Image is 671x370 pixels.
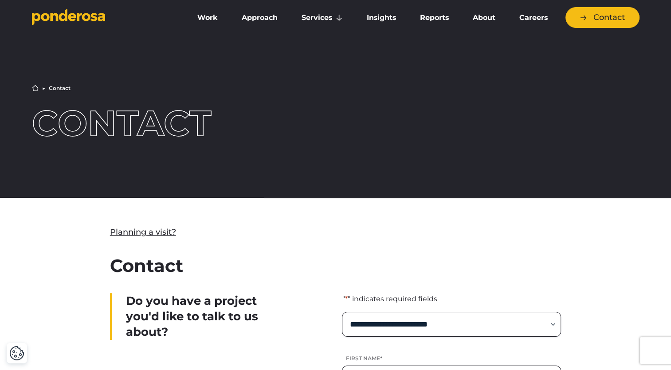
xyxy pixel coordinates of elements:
[565,7,640,28] a: Contact
[32,9,174,27] a: Go to homepage
[410,8,459,27] a: Reports
[356,8,406,27] a: Insights
[110,252,561,279] h2: Contact
[49,86,71,91] li: Contact
[9,346,24,361] button: Cookie Settings
[187,8,228,27] a: Work
[110,226,176,238] a: Planning a visit?
[342,293,561,305] p: " " indicates required fields
[291,8,353,27] a: Services
[42,86,45,91] li: ▶︎
[509,8,558,27] a: Careers
[9,346,24,361] img: Revisit consent button
[463,8,506,27] a: About
[32,106,277,141] h1: Contact
[32,85,39,91] a: Home
[342,354,561,362] label: First name
[232,8,288,27] a: Approach
[110,293,283,340] div: Do you have a project you'd like to talk to us about?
